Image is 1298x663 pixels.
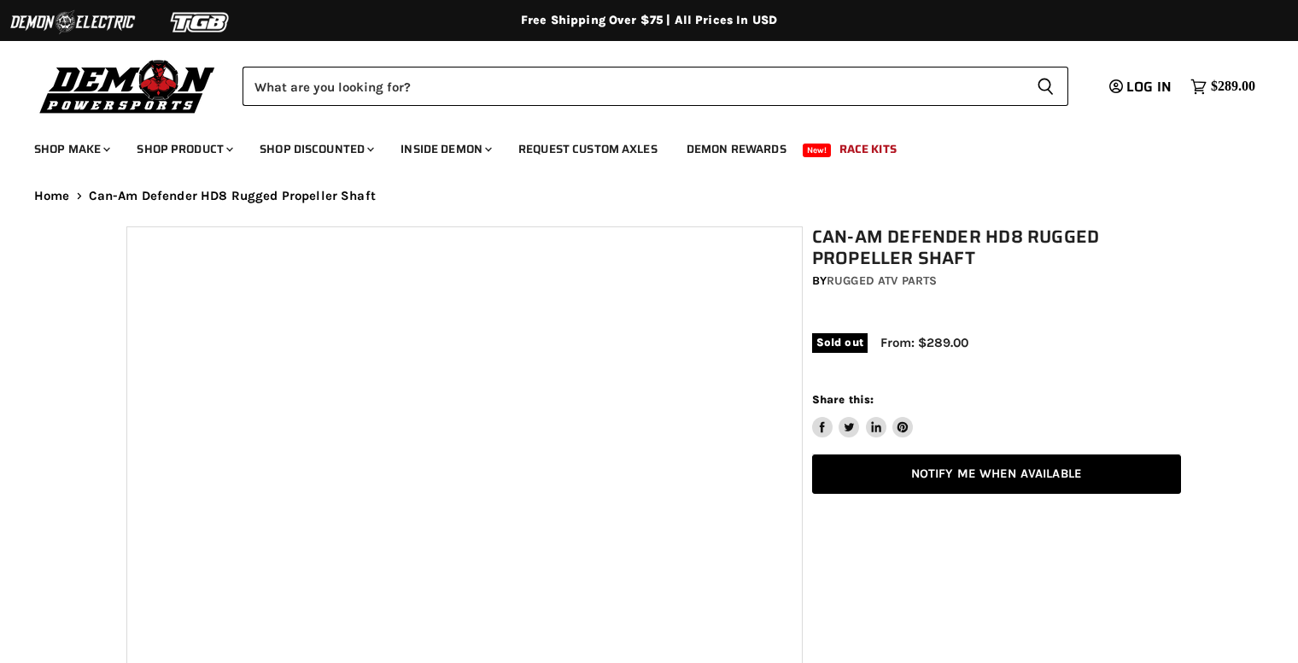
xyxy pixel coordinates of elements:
a: Request Custom Axles [506,132,670,167]
img: Demon Powersports [34,56,221,116]
a: Home [34,189,70,203]
aside: Share this: [812,392,914,437]
span: New! [803,144,832,157]
a: Shop Make [21,132,120,167]
a: Inside Demon [388,132,502,167]
a: $289.00 [1182,74,1264,99]
span: Can-Am Defender HD8 Rugged Propeller Shaft [89,189,376,203]
div: by [812,272,1181,290]
a: Rugged ATV Parts [827,273,937,288]
img: TGB Logo 2 [137,6,265,38]
a: Shop Product [124,132,243,167]
span: From: $289.00 [880,335,968,350]
a: Race Kits [827,132,909,167]
form: Product [243,67,1068,106]
input: Search [243,67,1023,106]
button: Search [1023,67,1068,106]
span: $289.00 [1211,79,1255,95]
a: Log in [1102,79,1182,95]
img: Demon Electric Logo 2 [9,6,137,38]
h1: Can-Am Defender HD8 Rugged Propeller Shaft [812,226,1181,269]
a: Shop Discounted [247,132,384,167]
a: Notify Me When Available [812,455,1181,495]
span: Sold out [812,333,868,352]
span: Log in [1126,76,1172,97]
span: Share this: [812,393,874,406]
ul: Main menu [21,125,1251,167]
a: Demon Rewards [674,132,799,167]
